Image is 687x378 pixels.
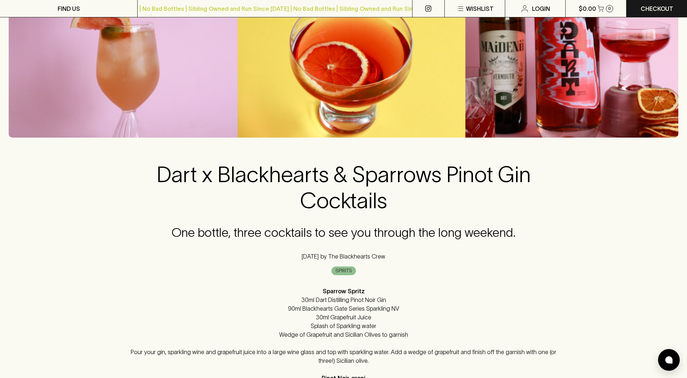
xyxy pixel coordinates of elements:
[302,252,319,261] p: [DATE]
[466,4,494,13] p: Wishlist
[579,4,596,13] p: $0.00
[319,252,385,261] p: by The Blackhearts Crew
[608,7,611,10] p: 0
[123,225,565,240] h4: One bottle, three cocktails to see you through the long weekend.
[323,288,365,294] strong: Sparrow Spritz
[332,267,356,274] span: SPIRITS
[532,4,550,13] p: Login
[665,356,673,364] img: bubble-icon
[123,161,565,214] h2: Dart x Blackhearts & Sparrows Pinot Gin Cocktails
[641,4,673,13] p: Checkout
[58,4,80,13] p: FIND US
